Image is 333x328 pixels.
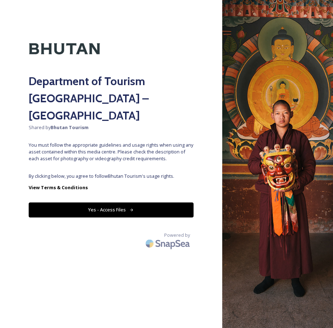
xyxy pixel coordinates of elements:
[29,184,88,191] strong: View Terms & Conditions
[29,124,194,131] span: Shared by
[29,29,100,69] img: Kingdom-of-Bhutan-Logo.png
[29,202,194,217] button: Yes - Access Files
[29,173,194,180] span: By clicking below, you agree to follow Bhutan Tourism 's usage rights.
[29,183,194,192] a: View Terms & Conditions
[143,235,194,252] img: SnapSea Logo
[164,232,190,239] span: Powered by
[29,73,194,124] h2: Department of Tourism [GEOGRAPHIC_DATA] – [GEOGRAPHIC_DATA]
[29,142,194,162] span: You must follow the appropriate guidelines and usage rights when using any asset contained within...
[51,124,89,131] strong: Bhutan Tourism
